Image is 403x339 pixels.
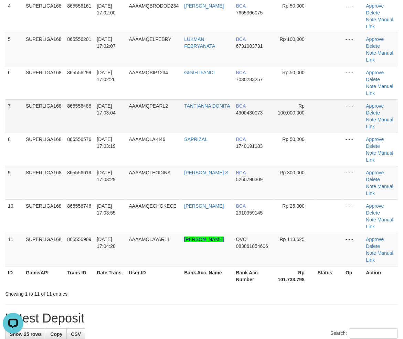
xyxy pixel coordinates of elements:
[71,331,81,337] span: CSV
[366,50,376,56] a: Note
[5,199,23,233] td: 10
[184,203,224,209] a: [PERSON_NAME]
[280,237,305,242] span: Rp 113,625
[236,177,263,182] span: Copy 5260790309 to clipboard
[184,36,215,49] a: LUKMAN FEBRYANATA
[343,66,363,99] td: - - -
[236,43,263,49] span: Copy 6731003731 to clipboard
[366,84,376,89] a: Note
[184,170,228,175] a: [PERSON_NAME] S
[129,237,170,242] span: AAAAMQLAYAR11
[363,266,398,286] th: Action
[236,203,246,209] span: BCA
[236,136,246,142] span: BCA
[366,77,380,82] a: Delete
[273,266,315,286] th: Rp 101.733.798
[366,250,393,263] a: Manual Link
[366,184,376,189] a: Note
[366,117,376,122] a: Note
[366,203,384,209] a: Approve
[23,33,64,66] td: SUPERLIGA168
[50,331,62,337] span: Copy
[366,150,393,163] a: Manual Link
[366,17,376,22] a: Note
[343,166,363,199] td: - - -
[236,237,247,242] span: OVO
[282,3,305,9] span: Rp 50,000
[5,266,23,286] th: ID
[366,150,376,156] a: Note
[97,203,116,216] span: [DATE] 17:03:55
[94,266,126,286] th: Date Trans.
[366,70,384,75] a: Approve
[280,170,305,175] span: Rp 300,000
[3,3,23,23] button: Open LiveChat chat widget
[236,243,268,249] span: Copy 083861854606 to clipboard
[97,70,116,82] span: [DATE] 17:02:26
[126,266,182,286] th: User ID
[330,328,398,339] label: Search:
[343,233,363,266] td: - - -
[67,3,91,9] span: 865556161
[64,266,94,286] th: Trans ID
[236,36,246,42] span: BCA
[67,70,91,75] span: 865556299
[184,237,224,242] a: [PERSON_NAME]
[366,17,393,29] a: Manual Link
[366,250,376,256] a: Note
[5,66,23,99] td: 6
[366,136,384,142] a: Approve
[343,266,363,286] th: Op
[67,170,91,175] span: 865556619
[181,266,233,286] th: Bank Acc. Name
[349,328,398,339] input: Search:
[236,143,263,149] span: Copy 1740191183 to clipboard
[23,66,64,99] td: SUPERLIGA168
[5,166,23,199] td: 9
[280,36,305,42] span: Rp 100,000
[278,103,305,116] span: Rp 100,000,000
[282,136,305,142] span: Rp 50,000
[366,210,380,216] a: Delete
[129,70,168,75] span: AAAAMQSIP1234
[67,203,91,209] span: 865556746
[236,70,246,75] span: BCA
[366,3,384,9] a: Approve
[282,70,305,75] span: Rp 50,000
[233,266,274,286] th: Bank Acc. Number
[343,33,363,66] td: - - -
[343,199,363,233] td: - - -
[236,10,263,15] span: Copy 7655366075 to clipboard
[366,110,380,116] a: Delete
[366,117,393,129] a: Manual Link
[366,103,384,109] a: Approve
[97,170,116,182] span: [DATE] 17:03:29
[23,133,64,166] td: SUPERLIGA168
[184,3,224,9] a: [PERSON_NAME]
[366,237,384,242] a: Approve
[5,99,23,133] td: 7
[236,77,263,82] span: Copy 7030283257 to clipboard
[282,203,305,209] span: Rp 25,000
[366,43,380,49] a: Delete
[129,36,171,42] span: AAAAMQELFEBRY
[184,103,230,109] a: TANTIANNA DONITA
[236,3,246,9] span: BCA
[366,243,380,249] a: Delete
[129,203,177,209] span: AAAAMQECHOKECE
[97,103,116,116] span: [DATE] 17:03:04
[97,237,116,249] span: [DATE] 17:04:28
[236,110,263,116] span: Copy 4900430073 to clipboard
[129,136,166,142] span: AAAAMQLAKI46
[343,99,363,133] td: - - -
[366,50,393,63] a: Manual Link
[343,133,363,166] td: - - -
[97,136,116,149] span: [DATE] 17:03:19
[67,237,91,242] span: 865556909
[236,170,246,175] span: BCA
[5,311,398,325] h1: Latest Deposit
[5,133,23,166] td: 8
[67,36,91,42] span: 865556201
[366,170,384,175] a: Approve
[366,84,393,96] a: Manual Link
